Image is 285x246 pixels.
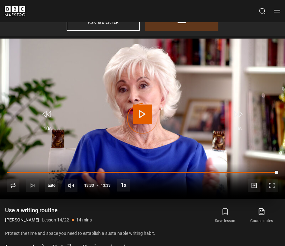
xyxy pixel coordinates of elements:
span: 13:33 [101,180,111,191]
span: auto [45,179,58,192]
button: Ask me later [67,14,140,31]
button: Mute [65,179,77,192]
p: 14 mins [76,217,92,223]
span: 13:33 [84,180,94,191]
p: Lesson 14/22 [42,217,69,223]
h1: Use a writing routine [5,206,92,214]
button: Next Lesson [26,179,39,192]
a: Course notes [244,206,280,225]
button: Captions [248,179,260,192]
div: Current quality: 720p [45,179,58,192]
button: Fullscreen [266,179,278,192]
button: Replay [7,179,19,192]
span: - [97,183,98,188]
p: [PERSON_NAME] [5,217,39,223]
button: Playback Rate [117,179,130,192]
div: Progress Bar [7,172,278,173]
button: Save lesson [207,206,243,225]
button: Toggle navigation [274,8,280,14]
p: Protect the time and space you need to establish a sustainable writing habit. [5,230,179,237]
svg: BBC Maestro [5,6,25,16]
